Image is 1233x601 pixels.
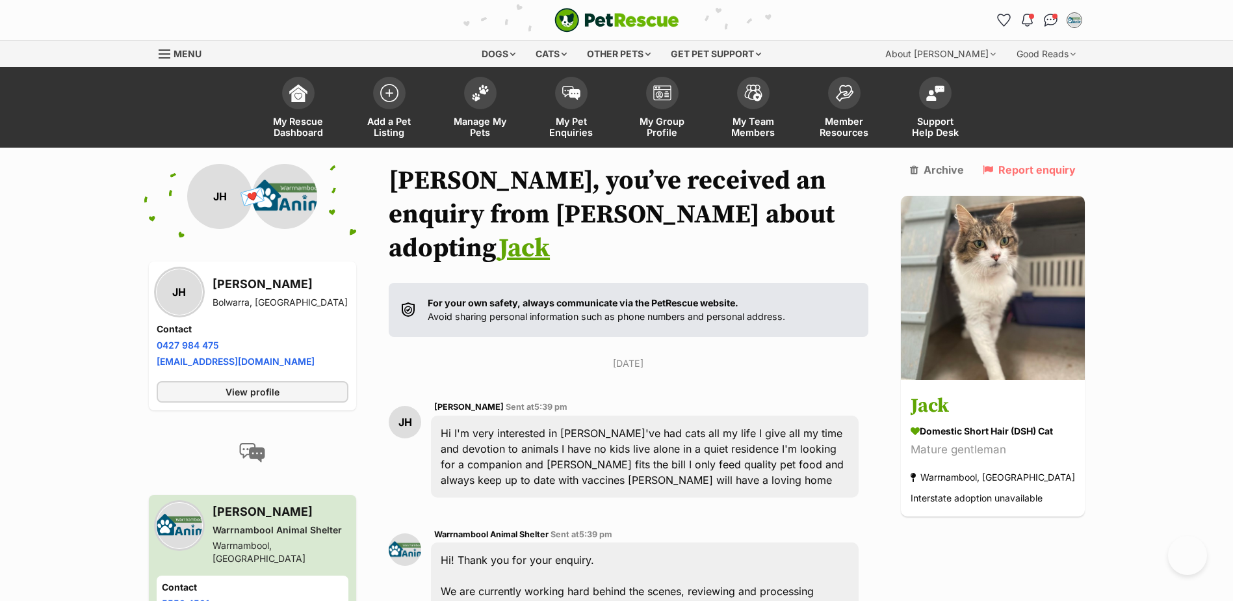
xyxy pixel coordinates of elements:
img: Warrnambool Animal Shelter profile pic [157,503,202,548]
a: Manage My Pets [435,70,526,148]
h4: Contact [157,323,349,336]
img: pet-enquiries-icon-7e3ad2cf08bfb03b45e93fb7055b45f3efa6380592205ae92323e6603595dc1f.svg [562,86,580,100]
a: Member Resources [799,70,890,148]
h3: [PERSON_NAME] [213,503,349,521]
img: member-resources-icon-8e73f808a243e03378d46382f2149f9095a855e16c252ad45f914b54edf8863c.svg [835,85,853,102]
h1: [PERSON_NAME], you’ve received an enquiry from [PERSON_NAME] about adopting [389,164,868,265]
h3: Jack [911,392,1075,421]
div: Mature gentleman [911,441,1075,459]
span: Manage My Pets [451,116,510,138]
div: Domestic Short Hair (DSH) Cat [911,424,1075,438]
img: group-profile-icon-3fa3cf56718a62981997c0bc7e787c4b2cf8bcc04b72c1350f741eb67cf2f40e.svg [653,85,671,101]
div: Good Reads [1007,41,1085,67]
a: Jack Domestic Short Hair (DSH) Cat Mature gentleman Warrnambool, [GEOGRAPHIC_DATA] Interstate ado... [901,382,1085,516]
div: Other pets [578,41,660,67]
img: dashboard-icon-eb2f2d2d3e046f16d808141f083e7271f6b2e854fb5c12c21221c1fb7104beca.svg [289,84,307,102]
a: Add a Pet Listing [344,70,435,148]
img: Warrnambool Animal Shelter profile pic [252,164,317,229]
div: Warrnambool Animal Shelter [213,524,349,537]
div: Dogs [473,41,525,67]
span: Sent at [506,402,567,412]
strong: For your own safety, always communicate via the PetRescue website. [428,297,738,308]
span: Interstate adoption unavailable [911,492,1043,503]
img: notifications-46538b983faf8c2785f20acdc204bb7945ddae34d4c08c2a6579f10ce5e182be.svg [1022,14,1032,27]
a: My Pet Enquiries [526,70,617,148]
span: My Team Members [724,116,783,138]
img: Alicia franklin profile pic [1068,14,1081,27]
span: [PERSON_NAME] [434,402,504,412]
span: View profile [226,385,279,399]
span: Member Resources [815,116,874,138]
span: My Group Profile [633,116,692,138]
span: 💌 [238,183,267,211]
img: team-members-icon-5396bd8760b3fe7c0b43da4ab00e1e3bb1a5d9ba89233759b79545d2d3fc5d0d.svg [744,85,762,101]
div: Warrnambool, [GEOGRAPHIC_DATA] [213,539,349,565]
a: My Rescue Dashboard [253,70,344,148]
img: conversation-icon-4a6f8262b818ee0b60e3300018af0b2d0b884aa5de6e9bcb8d3d4eeb1a70a7c4.svg [239,443,265,462]
div: JH [187,164,252,229]
span: 5:39 pm [534,402,567,412]
img: Warrnambool Animal Shelter profile pic [389,533,421,566]
span: Support Help Desk [906,116,965,138]
div: Bolwarra, [GEOGRAPHIC_DATA] [213,296,348,309]
img: help-desk-icon-fdf02630f3aa405de69fd3d07c3f3aa587a6932b1a1747fa1d2bba05be0121f9.svg [926,85,944,101]
a: Menu [159,41,211,64]
h4: Contact [162,581,344,594]
div: Cats [526,41,576,67]
div: About [PERSON_NAME] [876,41,1005,67]
img: add-pet-listing-icon-0afa8454b4691262ce3f59096e99ab1cd57d4a30225e0717b998d2c9b9846f56.svg [380,84,398,102]
ul: Account quick links [994,10,1085,31]
img: Jack [901,196,1085,380]
a: [EMAIL_ADDRESS][DOMAIN_NAME] [157,356,315,367]
a: My Group Profile [617,70,708,148]
a: View profile [157,381,349,403]
span: Add a Pet Listing [360,116,419,138]
button: Notifications [1017,10,1038,31]
a: Conversations [1041,10,1061,31]
a: Report enquiry [983,164,1076,176]
span: My Rescue Dashboard [269,116,328,138]
p: Avoid sharing personal information such as phone numbers and personal address. [428,296,785,324]
p: [DATE] [389,356,868,370]
img: chat-41dd97257d64d25036548639549fe6c8038ab92f7586957e7f3b1b290dea8141.svg [1044,14,1058,27]
a: PetRescue [554,8,679,33]
span: Sent at [551,529,612,539]
span: Menu [174,48,201,59]
img: logo-cat-932fe2b9b8326f06289b0f2fb663e598f794de774fb13d1741a6617ecf9a85b4.svg [554,8,679,33]
span: My Pet Enquiries [542,116,601,138]
div: Get pet support [662,41,770,67]
h3: [PERSON_NAME] [213,275,348,293]
img: manage-my-pets-icon-02211641906a0b7f246fdf0571729dbe1e7629f14944591b6c1af311fb30b64b.svg [471,85,489,101]
a: Support Help Desk [890,70,981,148]
a: Favourites [994,10,1015,31]
a: Jack [499,232,550,265]
iframe: Help Scout Beacon - Open [1168,536,1207,575]
a: Archive [910,164,964,176]
a: 0427 984 475 [157,340,219,351]
span: 5:39 pm [579,529,612,539]
div: Hi I'm very interested in [PERSON_NAME]'ve had cats all my life I give all my time and devotion t... [431,416,858,498]
span: Warrnambool Animal Shelter [434,529,549,539]
div: Warrnambool, [GEOGRAPHIC_DATA] [911,468,1075,486]
div: JH [157,269,202,315]
div: JH [389,406,421,438]
a: My Team Members [708,70,799,148]
button: My account [1064,10,1085,31]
